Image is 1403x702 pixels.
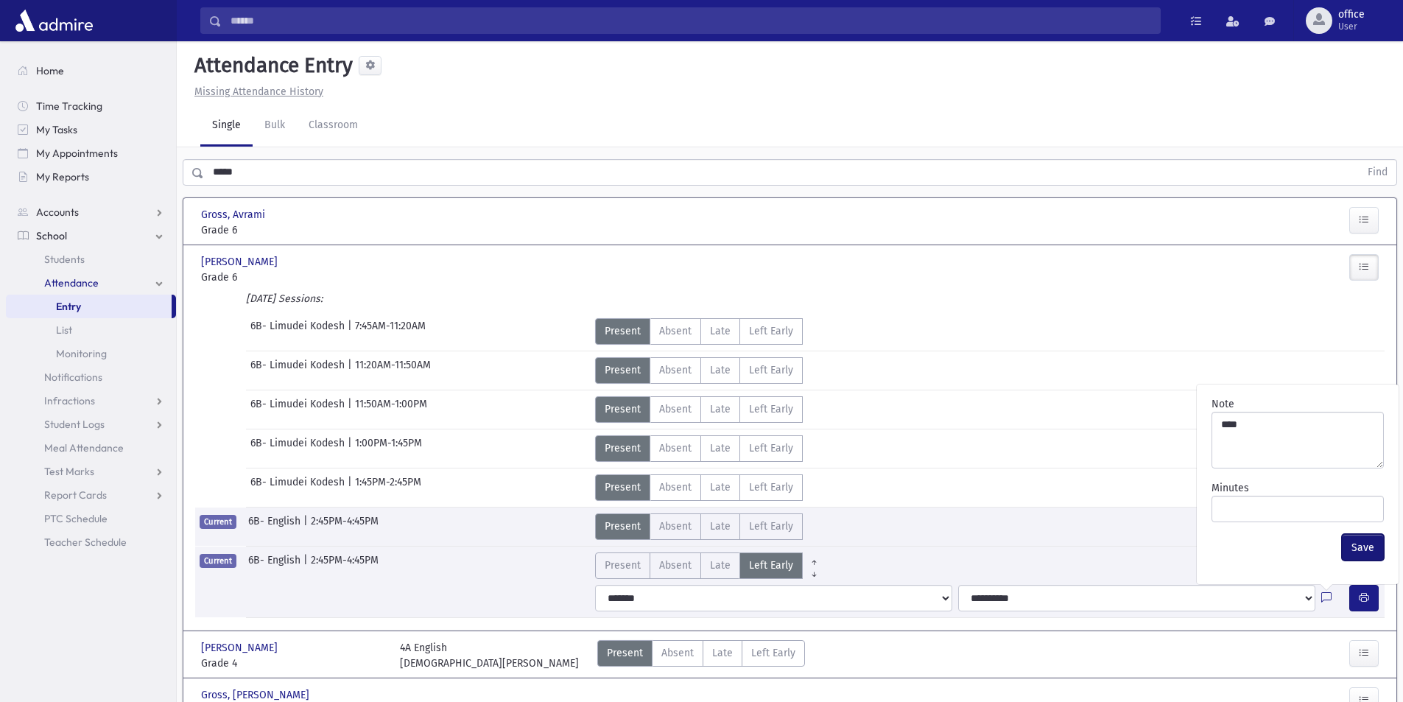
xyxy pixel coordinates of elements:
a: Home [6,59,176,83]
div: 4A English [DEMOGRAPHIC_DATA][PERSON_NAME] [400,640,579,671]
span: | [348,474,355,501]
span: Late [712,645,733,661]
span: Absent [659,519,692,534]
a: Monitoring [6,342,176,365]
a: Report Cards [6,483,176,507]
label: Note [1212,396,1234,412]
span: Left Early [749,558,793,573]
a: Notifications [6,365,176,389]
a: Single [200,105,253,147]
div: AttTypes [595,474,803,501]
span: School [36,229,67,242]
span: Attendance [44,276,99,289]
a: Bulk [253,105,297,147]
a: Meal Attendance [6,436,176,460]
span: 6B- English [248,552,303,579]
span: Late [710,440,731,456]
span: Report Cards [44,488,107,502]
span: My Reports [36,170,89,183]
img: AdmirePro [12,6,96,35]
span: Grade 6 [201,222,385,238]
a: Entry [6,295,172,318]
a: List [6,318,176,342]
span: Present [605,558,641,573]
span: | [303,513,311,540]
span: Late [710,480,731,495]
span: Notifications [44,371,102,384]
span: Present [605,519,641,534]
div: AttTypes [595,357,803,384]
a: My Tasks [6,118,176,141]
span: Left Early [749,362,793,378]
span: Monitoring [56,347,107,360]
span: Present [605,401,641,417]
span: Left Early [749,323,793,339]
div: AttTypes [595,435,803,462]
span: Present [605,440,641,456]
span: 1:45PM-2:45PM [355,474,421,501]
span: [PERSON_NAME] [201,640,281,656]
span: Late [710,519,731,534]
span: Absent [661,645,694,661]
u: Missing Attendance History [194,85,323,98]
i: [DATE] Sessions: [246,292,323,305]
span: 6B- Limudei Kodesh [250,435,348,462]
a: PTC Schedule [6,507,176,530]
span: Absent [659,362,692,378]
span: 6B- Limudei Kodesh [250,396,348,423]
span: Grade 6 [201,270,385,285]
span: Current [200,554,236,568]
span: Accounts [36,206,79,219]
span: 2:45PM-4:45PM [311,552,379,579]
input: Search [222,7,1160,34]
span: Absent [659,440,692,456]
span: My Appointments [36,147,118,160]
a: Accounts [6,200,176,224]
span: 6B- Limudei Kodesh [250,357,348,384]
span: Absent [659,558,692,573]
span: 6B- English [248,513,303,540]
span: Left Early [749,440,793,456]
span: | [348,435,355,462]
span: Infractions [44,394,95,407]
a: Time Tracking [6,94,176,118]
span: Late [710,362,731,378]
span: 7:45AM-11:20AM [355,318,426,345]
a: All Later [803,564,826,576]
a: Classroom [297,105,370,147]
div: AttTypes [595,396,803,423]
span: Absent [659,323,692,339]
span: Late [710,323,731,339]
div: AttTypes [595,552,826,579]
span: | [348,318,355,345]
span: | [303,552,311,579]
span: Current [200,515,236,529]
button: Save [1342,534,1384,561]
span: Absent [659,401,692,417]
span: Present [605,362,641,378]
div: AttTypes [597,640,805,671]
span: 2:45PM-4:45PM [311,513,379,540]
a: My Appointments [6,141,176,165]
span: Time Tracking [36,99,102,113]
span: 6B- Limudei Kodesh [250,318,348,345]
span: 6B- Limudei Kodesh [250,474,348,501]
span: Left Early [749,519,793,534]
span: My Tasks [36,123,77,136]
a: Student Logs [6,413,176,436]
span: Students [44,253,85,266]
span: Absent [659,480,692,495]
span: Late [710,558,731,573]
span: Meal Attendance [44,441,124,454]
h5: Attendance Entry [189,53,353,78]
span: Present [607,645,643,661]
a: Test Marks [6,460,176,483]
span: Gross, Avrami [201,207,268,222]
a: School [6,224,176,248]
span: Entry [56,300,81,313]
span: Present [605,480,641,495]
span: 1:00PM-1:45PM [355,435,422,462]
span: | [348,357,355,384]
span: Left Early [749,480,793,495]
span: List [56,323,72,337]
